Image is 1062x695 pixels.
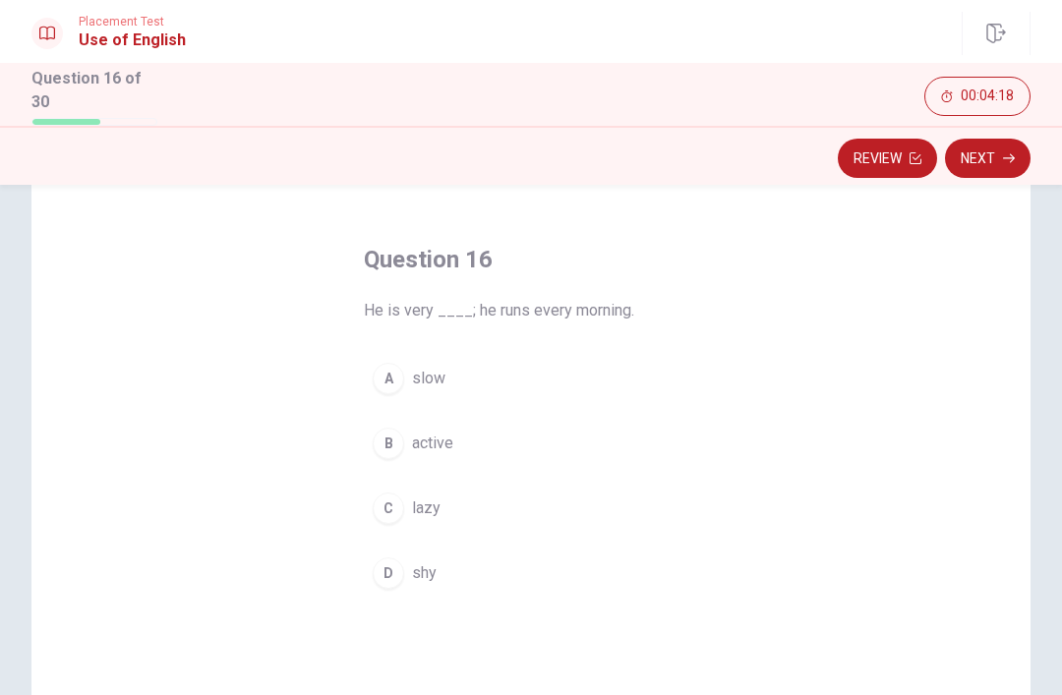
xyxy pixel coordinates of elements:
span: active [412,432,453,455]
span: Placement Test [79,15,186,29]
button: Next [945,139,1031,178]
div: B [373,428,404,459]
span: shy [412,561,437,585]
div: A [373,363,404,394]
div: C [373,492,404,524]
span: slow [412,367,445,390]
h1: Question 16 of 30 [31,67,157,114]
h1: Use of English [79,29,186,52]
button: Bactive [364,419,698,468]
button: Dshy [364,549,698,598]
span: lazy [412,496,441,520]
div: D [373,557,404,589]
span: He is very ____; he runs every morning. [364,299,698,322]
span: 00:04:18 [961,88,1014,104]
h4: Question 16 [364,244,698,275]
button: Review [838,139,937,178]
button: Aslow [364,354,698,403]
button: 00:04:18 [924,77,1031,116]
button: Clazy [364,484,698,533]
